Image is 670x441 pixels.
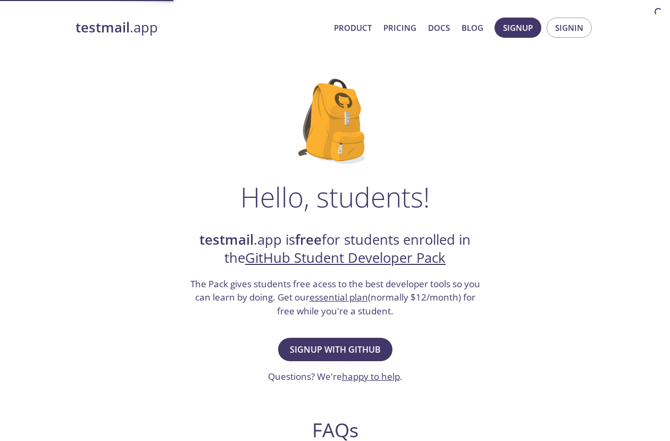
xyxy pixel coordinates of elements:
[334,21,372,35] a: Product
[342,370,400,382] a: happy to help
[495,18,541,38] button: Signup
[383,21,416,35] a: Pricing
[555,21,583,35] span: Signin
[462,21,483,35] a: Blog
[298,79,372,164] img: github-student-backpack.png
[240,181,430,213] h1: Hello, students!
[309,291,368,303] a: essential plan
[278,338,392,361] button: Signup with GitHub
[76,18,130,37] strong: testmail
[189,277,481,318] h3: The Pack gives students free acess to the best developer tools so you can learn by doing. Get our...
[189,231,481,268] h2: .app is for students enrolled in the
[547,18,592,38] button: Signin
[428,21,450,35] a: Docs
[245,248,446,267] a: GitHub Student Developer Pack
[503,21,533,35] span: Signup
[290,342,381,357] span: Signup with GitHub
[295,230,322,249] strong: free
[199,230,254,249] strong: testmail
[76,19,325,37] a: testmail.app
[268,370,403,384] h3: Questions? We're .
